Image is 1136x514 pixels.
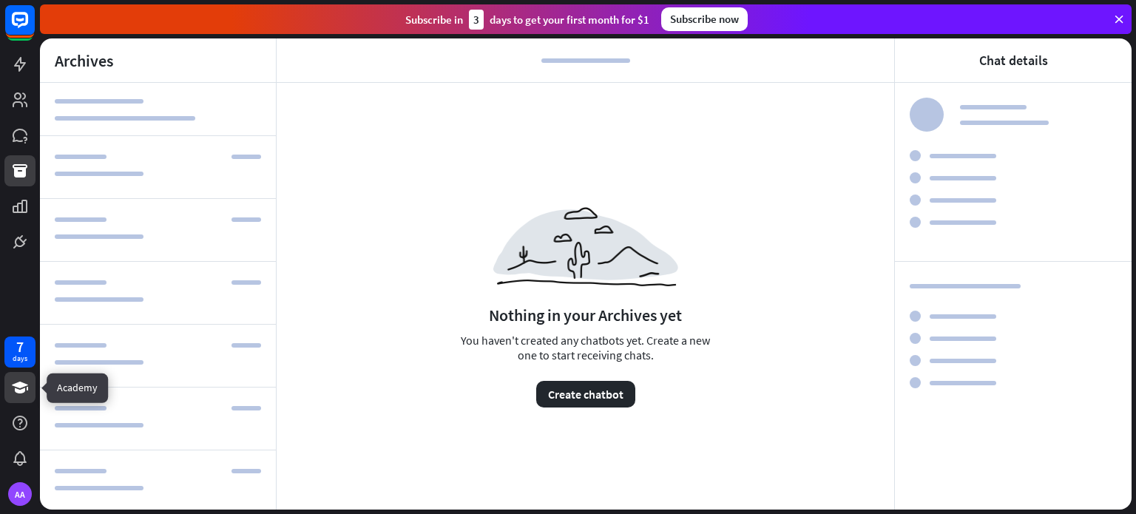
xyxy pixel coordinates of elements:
div: Subscribe now [661,7,748,31]
a: 7 days [4,337,35,368]
div: Subscribe in days to get your first month for $1 [405,10,649,30]
img: ae424f8a3b67452448e4.png [493,207,678,285]
button: Open LiveChat chat widget [12,6,56,50]
button: Create chatbot [536,381,635,408]
div: Archives [55,50,113,71]
div: Chat details [979,52,1048,69]
div: You haven't created any chatbots yet. Create a new one to start receiving chats. [456,333,715,408]
div: Nothing in your Archives yet [489,305,682,325]
div: AA [8,482,32,506]
div: days [13,354,27,364]
div: 3 [469,10,484,30]
div: 7 [16,340,24,354]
